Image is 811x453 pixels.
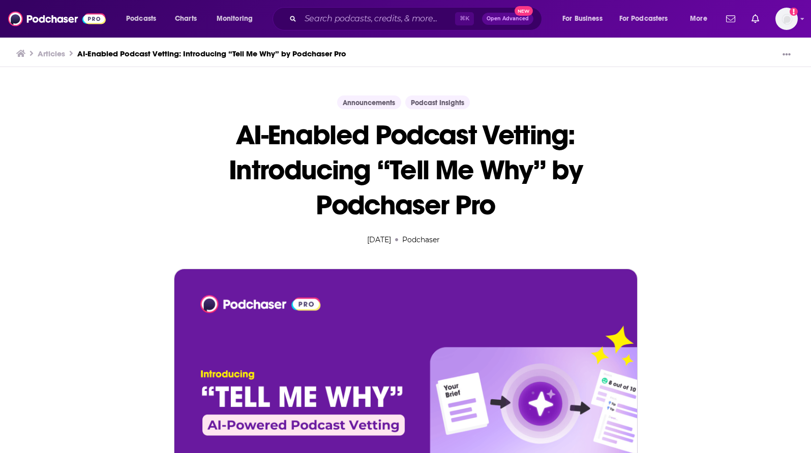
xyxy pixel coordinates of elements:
a: Show notifications dropdown [722,10,739,27]
button: Show profile menu [775,8,798,30]
svg: Add a profile image [790,8,798,16]
span: Open Advanced [487,16,529,21]
span: Logged in as AlexMerceron [775,8,798,30]
span: Monitoring [217,12,253,26]
img: User Profile [775,8,798,30]
time: [DATE] [367,235,391,244]
a: Announcements [337,95,401,109]
a: Charts [168,11,203,27]
a: Podcast Insights [405,95,470,109]
span: Podcasts [126,12,156,26]
span: For Business [562,12,603,26]
a: Articles [38,49,65,58]
span: ⌘ K [455,12,474,25]
a: Show notifications dropdown [747,10,763,27]
div: Search podcasts, credits, & more... [282,7,552,30]
button: open menu [683,11,720,27]
span: New [515,6,533,16]
a: AI-Enabled Podcast Vetting: Introducing “Tell Me Why” by Podchaser Pro [77,49,346,58]
img: Podchaser - Follow, Share and Rate Podcasts [8,9,106,28]
button: open menu [555,11,615,27]
span: More [690,12,707,26]
button: open menu [613,11,683,27]
button: Show More Button [778,49,795,61]
span: For Podcasters [619,12,668,26]
h1: AI-Enabled Podcast Vetting: Introducing “Tell Me Why” by Podchaser Pro [174,117,638,222]
button: Open AdvancedNew [482,13,533,25]
button: open menu [209,11,266,27]
button: open menu [119,11,169,27]
a: Podchaser [402,235,440,244]
span: Charts [175,12,197,26]
input: Search podcasts, credits, & more... [301,11,455,27]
